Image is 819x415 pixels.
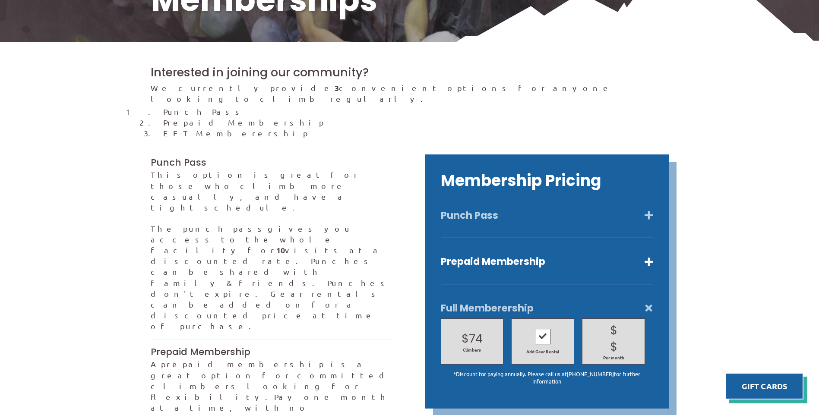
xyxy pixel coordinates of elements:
strong: 10 [276,245,285,255]
h2: Membership Pricing [441,170,653,192]
p: The punch pass [151,223,394,332]
li: Prepaid Membership [163,117,668,128]
span: gives you access to the whole facility for visits at a discounted rate. Punches can be shared wit... [151,224,390,331]
h2: Interested in joining our community? [151,64,669,81]
h2: $ [586,322,641,339]
strong: 3 [335,83,339,93]
a: [PHONE_NUMBER] [567,370,614,377]
span: Add Gear Rental [515,349,570,355]
h2: $ [586,339,641,355]
li: Punch Pass [163,106,668,117]
h3: Punch Pass [151,156,394,169]
p: This option is great for those who climb more casually, and have a tight schedule. [151,169,394,213]
h3: Prepaid Membership [151,346,394,358]
li: EFT Memberership [163,128,668,138]
p: We currently provide convenient options for anyone looking to climb regularly. [151,82,669,104]
span: Climbers [463,347,481,353]
p: *Discount for paying annually. Please call us at for further information [441,370,653,385]
span: A prepaid membership is a great option for committed climbers looking for flexibility. [151,359,392,401]
span: Per month [591,355,636,361]
h2: $74 [445,330,499,347]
